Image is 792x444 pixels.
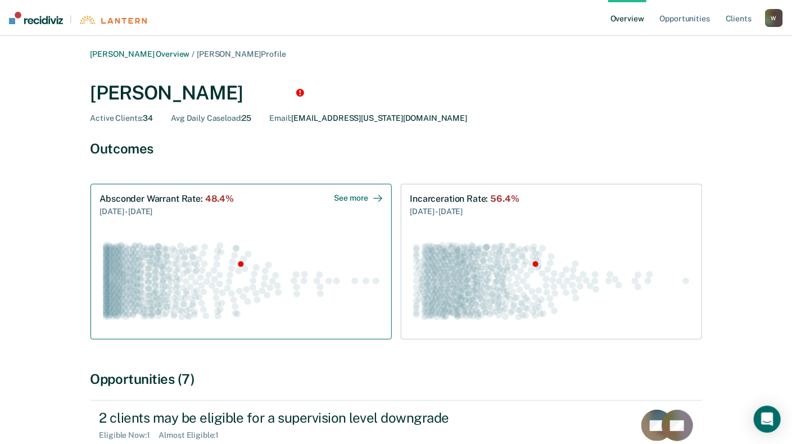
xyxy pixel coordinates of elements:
span: | [63,15,79,24]
span: 48.4% [205,193,234,204]
div: Swarm plot of all incarceration rates in the state for ALL caseloads, highlighting values of 56.4... [410,231,693,330]
span: Active Clients : [90,114,143,123]
div: Open Intercom Messenger [754,406,781,433]
div: 25 [171,114,251,123]
div: [EMAIL_ADDRESS][US_STATE][DOMAIN_NAME] [269,114,467,123]
a: Absconder Warrant Rate:48.4%[DATE] - [DATE]See moreSwarm plot of all absconder warrant rates in t... [90,184,392,339]
span: 56.4% [490,193,519,204]
div: Opportunities (7) [90,371,702,387]
img: Recidiviz [9,12,63,24]
div: Swarm plot of all absconder warrant rates in the state for ALL caseloads, highlighting values of ... [100,231,382,330]
img: Lantern [79,16,147,24]
div: Absconder Warrant Rate : [100,193,234,204]
div: Incarceration Rate : [410,193,519,204]
a: | [9,12,147,24]
div: Eligible Now : 1 [99,431,159,440]
div: Outcomes [90,141,702,157]
a: Incarceration Rate:56.4%[DATE] - [DATE]Swarm plot of all incarceration rates in the state for ALL... [401,184,702,339]
div: Tooltip anchor [295,88,305,98]
a: [PERSON_NAME] Overview [90,49,190,58]
span: Email : [269,114,291,123]
span: Avg Daily Caseload : [171,114,242,123]
div: 2 clients may be eligible for a supervision level downgrade [99,410,494,426]
div: 34 [90,114,153,123]
div: [DATE] - [DATE] [100,204,234,218]
button: W [765,9,783,27]
div: [PERSON_NAME] [90,81,702,105]
div: [DATE] - [DATE] [410,204,519,218]
div: Almost Eligible : 1 [159,431,228,440]
span: [PERSON_NAME] Profile [197,49,286,58]
span: / [189,49,197,58]
div: See more [334,193,382,203]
